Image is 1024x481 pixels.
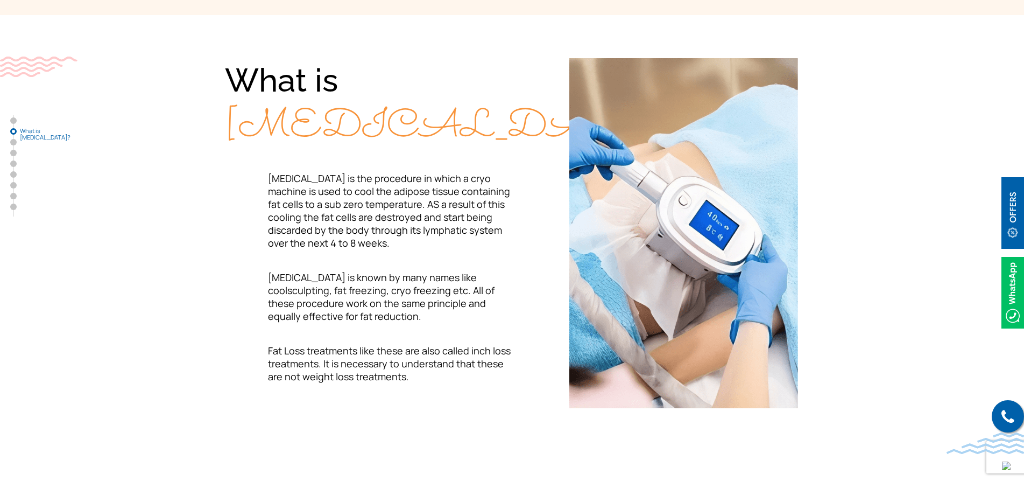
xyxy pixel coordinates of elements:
a: Whatsappicon [1001,285,1024,297]
span: [MEDICAL_DATA] is the procedure in which a cryo machine is used to cool the adipose tissue contai... [268,172,510,249]
span: [MEDICAL_DATA]? [225,100,704,156]
img: bluewave [947,433,1024,454]
p: [MEDICAL_DATA] is known by many names like coolsculpting, fat freezing, cryo freezing etc. All of... [225,271,512,323]
span: What is [MEDICAL_DATA]? [20,128,74,141]
img: offerBt [1001,177,1024,249]
div: What is [225,58,512,150]
a: What is [MEDICAL_DATA]? [10,128,17,135]
img: Whatsappicon [1001,257,1024,329]
img: up-blue-arrow.svg [1002,462,1011,470]
p: Fat Loss treatments like these are also called inch loss treatments. It is necessary to understan... [225,344,512,383]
